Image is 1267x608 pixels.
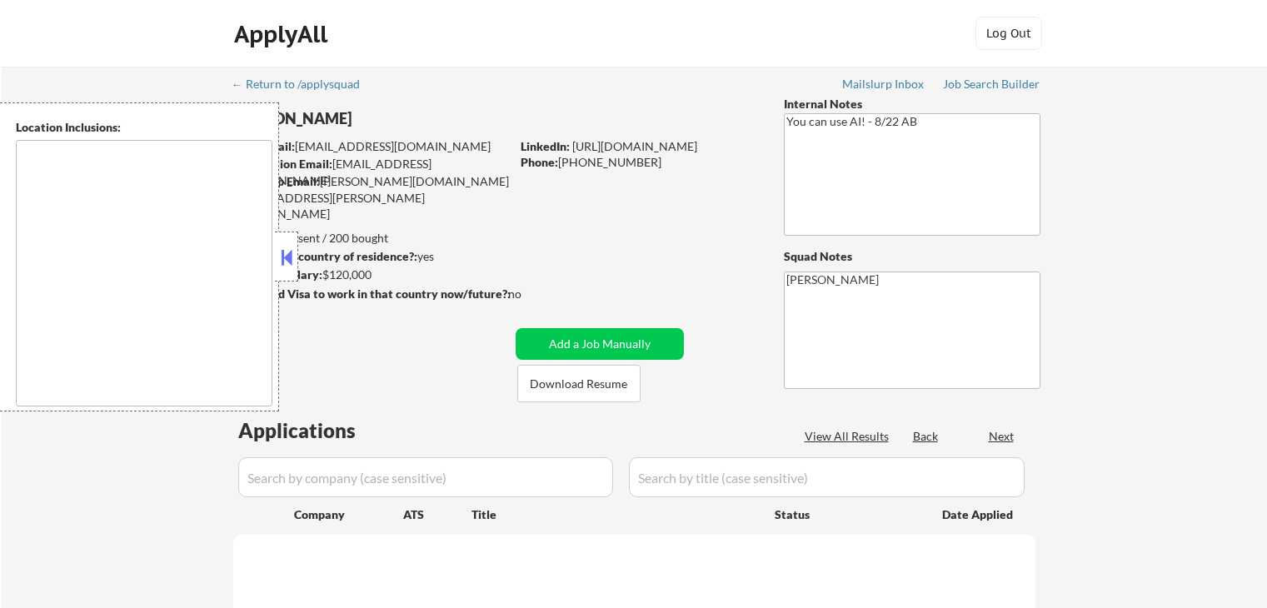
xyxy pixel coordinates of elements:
button: Log Out [975,17,1042,50]
div: [PERSON_NAME] [233,108,576,129]
div: Back [913,428,940,445]
div: Next [989,428,1015,445]
strong: Phone: [521,155,558,169]
a: Mailslurp Inbox [842,77,925,94]
div: ApplyAll [234,20,332,48]
div: [PERSON_NAME][DOMAIN_NAME][EMAIL_ADDRESS][PERSON_NAME][DOMAIN_NAME] [233,173,510,222]
div: ATS [403,506,471,523]
div: Date Applied [942,506,1015,523]
strong: Can work in country of residence?: [232,249,417,263]
div: Job Search Builder [943,78,1040,90]
div: Internal Notes [784,96,1040,112]
div: [EMAIL_ADDRESS][DOMAIN_NAME] [234,138,510,155]
div: Squad Notes [784,248,1040,265]
div: Company [294,506,403,523]
strong: LinkedIn: [521,139,570,153]
div: View All Results [805,428,894,445]
div: ← Return to /applysquad [232,78,376,90]
div: Title [471,506,759,523]
div: [PHONE_NUMBER] [521,154,756,171]
div: Applications [238,421,403,441]
div: Status [775,499,918,529]
a: [URL][DOMAIN_NAME] [572,139,697,153]
div: Location Inclusions: [16,119,272,136]
button: Add a Job Manually [516,328,684,360]
div: no [508,286,556,302]
input: Search by company (case sensitive) [238,457,613,497]
div: [EMAIL_ADDRESS][DOMAIN_NAME] [234,156,510,188]
button: Download Resume [517,365,641,402]
div: Mailslurp Inbox [842,78,925,90]
strong: Will need Visa to work in that country now/future?: [233,287,511,301]
input: Search by title (case sensitive) [629,457,1025,497]
div: yes [232,248,505,265]
div: $120,000 [232,267,510,283]
a: ← Return to /applysquad [232,77,376,94]
div: 124 sent / 200 bought [232,230,510,247]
